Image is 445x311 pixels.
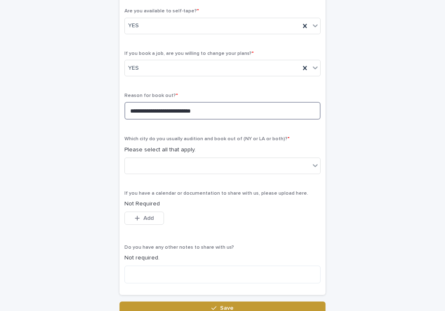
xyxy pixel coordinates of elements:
[124,245,234,250] span: Do you have any other notes to share with us?
[124,146,321,154] p: Please select all that apply.
[124,254,321,262] p: Not required.
[128,64,139,73] span: YES
[220,305,234,311] span: Save
[143,215,154,221] span: Add
[124,200,321,208] p: Not Required
[124,137,290,141] span: Which city do you usually audition and book out of (NY or LA or both)?
[124,212,164,225] button: Add
[128,21,139,30] span: YES
[124,51,254,56] span: If you book a job, are you willing to change your plans?
[124,9,199,14] span: Are you available to self-tape?
[124,93,178,98] span: Reason for book out?
[124,191,308,196] span: If you have a calendar or documentation to share with us, please upload here.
